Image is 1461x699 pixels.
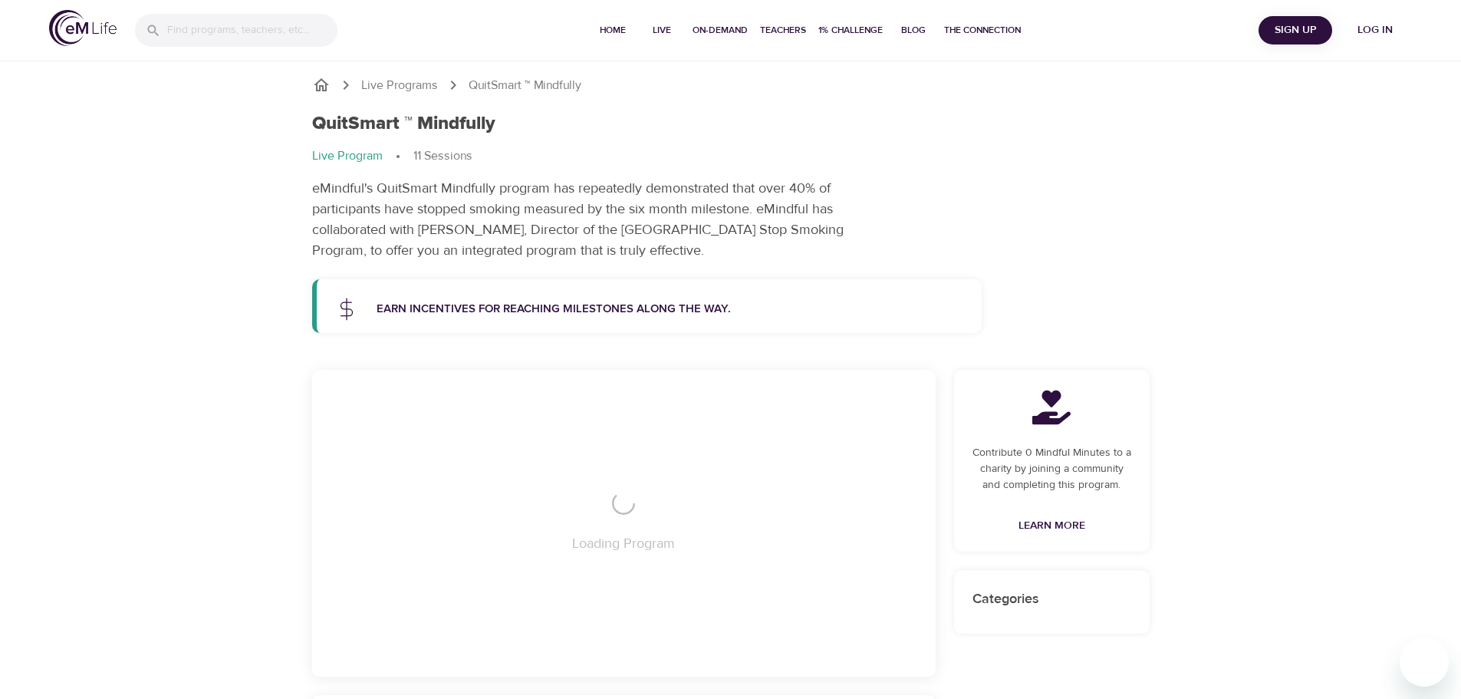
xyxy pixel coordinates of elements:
span: Log in [1344,21,1406,40]
span: Learn More [1018,516,1085,536]
p: 11 Sessions [413,147,472,165]
nav: breadcrumb [312,147,1150,166]
span: The Connection [944,22,1021,38]
p: Categories [972,589,1131,609]
iframe: Button to launch messaging window [1400,638,1449,687]
button: Sign Up [1259,16,1332,45]
span: On-Demand [693,22,748,38]
p: Loading Program [572,533,675,554]
a: Learn More [1012,512,1091,540]
nav: breadcrumb [312,76,1150,94]
p: eMindful's QuitSmart Mindfully program has repeatedly demonstrated that over 40% of participants ... [312,178,887,261]
p: Live Program [312,147,383,165]
input: Find programs, teachers, etc... [167,14,337,47]
p: Earn incentives for reaching milestones along the way. [377,301,964,318]
span: Teachers [760,22,806,38]
button: Log in [1338,16,1412,45]
span: 1% Challenge [818,22,883,38]
span: Live [643,22,680,38]
p: QuitSmart ™ Mindfully [469,77,581,94]
h1: QuitSmart ™ Mindfully [312,113,495,135]
span: Blog [895,22,932,38]
img: logo [49,10,117,46]
span: Sign Up [1265,21,1326,40]
a: Live Programs [361,77,438,94]
span: Home [594,22,631,38]
p: Contribute 0 Mindful Minutes to a charity by joining a community and completing this program. [972,445,1131,493]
